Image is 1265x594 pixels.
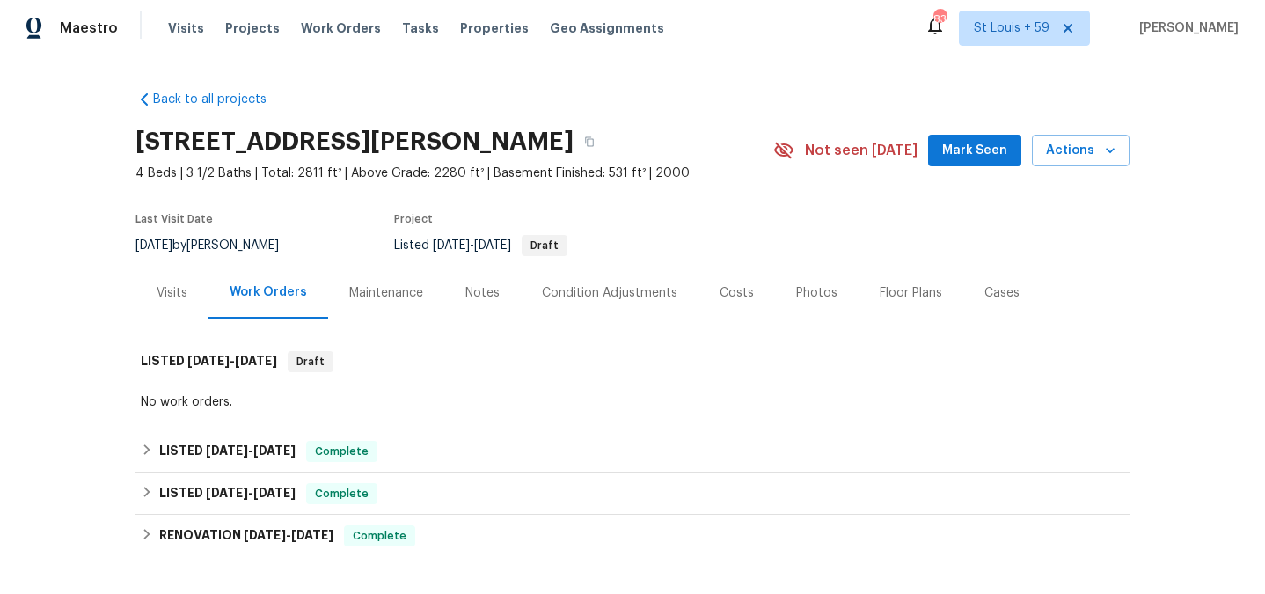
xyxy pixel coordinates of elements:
div: Cases [984,284,1020,302]
div: Visits [157,284,187,302]
span: - [187,355,277,367]
span: [DATE] [235,355,277,367]
span: [DATE] [135,239,172,252]
span: [DATE] [291,529,333,541]
a: Back to all projects [135,91,304,108]
div: LISTED [DATE]-[DATE]Complete [135,430,1130,473]
h2: [STREET_ADDRESS][PERSON_NAME] [135,133,574,150]
span: Complete [346,527,413,545]
span: Visits [168,19,204,37]
h6: LISTED [159,483,296,504]
div: Condition Adjustments [542,284,677,302]
span: [DATE] [253,444,296,457]
span: Work Orders [301,19,381,37]
span: Draft [289,353,332,370]
span: [DATE] [206,444,248,457]
div: LISTED [DATE]-[DATE]Draft [135,334,1130,390]
h6: RENOVATION [159,525,333,546]
span: [DATE] [187,355,230,367]
span: [PERSON_NAME] [1132,19,1239,37]
button: Actions [1032,135,1130,167]
span: - [206,487,296,499]
span: [DATE] [474,239,511,252]
div: 831 [933,11,946,28]
span: Actions [1046,140,1115,162]
span: Properties [460,19,529,37]
span: [DATE] [244,529,286,541]
span: 4 Beds | 3 1/2 Baths | Total: 2811 ft² | Above Grade: 2280 ft² | Basement Finished: 531 ft² | 2000 [135,165,773,182]
span: Geo Assignments [550,19,664,37]
div: Floor Plans [880,284,942,302]
div: Work Orders [230,283,307,301]
button: Copy Address [574,126,605,158]
div: Maintenance [349,284,423,302]
span: St Louis + 59 [974,19,1049,37]
span: Draft [523,240,566,251]
div: Notes [465,284,500,302]
span: Mark Seen [942,140,1007,162]
div: Photos [796,284,837,302]
h6: LISTED [159,441,296,462]
span: Project [394,214,433,224]
span: Not seen [DATE] [805,142,918,159]
span: Listed [394,239,567,252]
span: - [433,239,511,252]
span: Complete [308,485,376,502]
span: Projects [225,19,280,37]
span: Complete [308,443,376,460]
div: No work orders. [141,393,1124,411]
span: [DATE] [253,487,296,499]
span: - [206,444,296,457]
div: Costs [720,284,754,302]
span: Maestro [60,19,118,37]
div: RENOVATION [DATE]-[DATE]Complete [135,515,1130,557]
div: LISTED [DATE]-[DATE]Complete [135,473,1130,515]
span: Tasks [402,22,439,34]
span: - [244,529,333,541]
div: by [PERSON_NAME] [135,235,300,256]
h6: LISTED [141,351,277,372]
span: Last Visit Date [135,214,213,224]
button: Mark Seen [928,135,1021,167]
span: [DATE] [433,239,470,252]
span: [DATE] [206,487,248,499]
